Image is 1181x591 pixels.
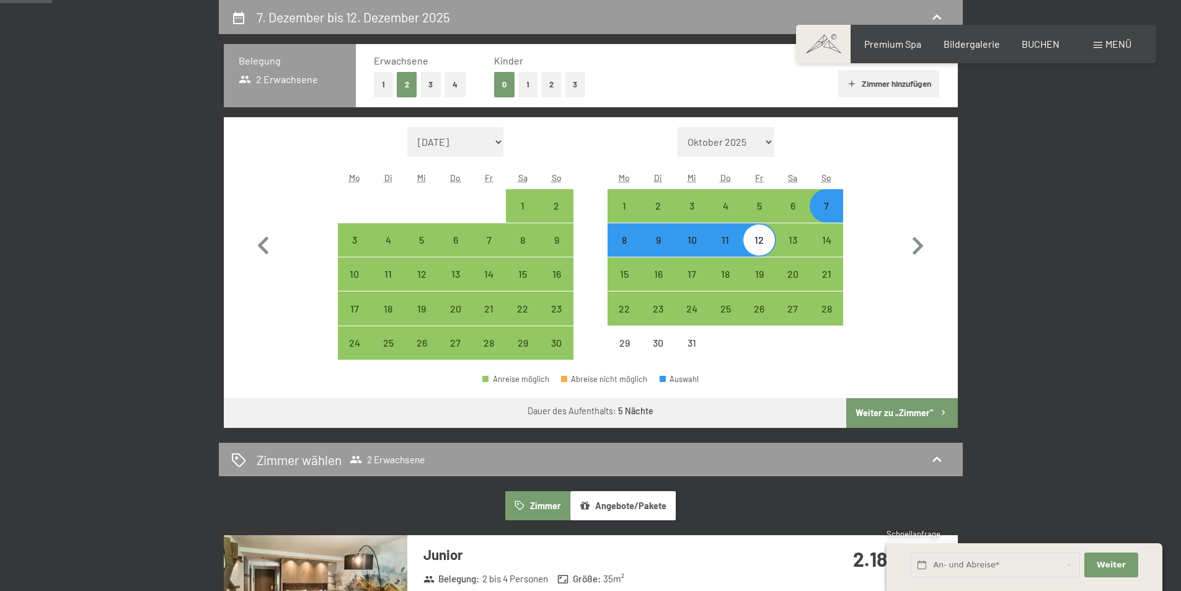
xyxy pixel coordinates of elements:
[642,326,675,360] div: Anreise nicht möglich
[603,572,624,585] span: 35 m²
[710,304,741,335] div: 25
[421,72,441,97] button: 3
[654,172,662,183] abbr: Dienstag
[720,172,731,183] abbr: Donnerstag
[541,338,572,369] div: 30
[405,326,438,360] div: Wed Nov 26 2025
[406,235,437,266] div: 5
[472,291,506,325] div: Fri Nov 21 2025
[864,38,921,50] span: Premium Spa
[743,269,774,300] div: 19
[709,257,742,291] div: Thu Dec 18 2025
[710,235,741,266] div: 11
[440,304,471,335] div: 20
[450,172,461,183] abbr: Donnerstag
[853,547,941,571] strong: 2.180,00 €
[539,189,573,223] div: Sun Nov 02 2025
[675,189,709,223] div: Wed Dec 03 2025
[474,269,505,300] div: 14
[472,326,506,360] div: Fri Nov 28 2025
[541,304,572,335] div: 23
[539,223,573,257] div: Anreise möglich
[776,257,810,291] div: Anreise möglich
[710,269,741,300] div: 18
[518,172,528,183] abbr: Samstag
[810,257,843,291] div: Anreise möglich
[485,172,493,183] abbr: Freitag
[474,338,505,369] div: 28
[742,189,776,223] div: Anreise möglich
[810,223,843,257] div: Sun Dec 14 2025
[539,291,573,325] div: Sun Nov 23 2025
[642,189,675,223] div: Tue Dec 02 2025
[709,223,742,257] div: Anreise möglich
[440,338,471,369] div: 27
[608,291,641,325] div: Mon Dec 22 2025
[373,235,404,266] div: 4
[439,223,472,257] div: Thu Nov 06 2025
[338,223,371,257] div: Anreise möglich
[338,326,371,360] div: Mon Nov 24 2025
[944,38,1000,50] a: Bildergalerie
[507,235,538,266] div: 8
[642,326,675,360] div: Tue Dec 30 2025
[675,257,709,291] div: Anreise möglich
[609,304,640,335] div: 22
[609,269,640,300] div: 15
[676,269,707,300] div: 17
[675,326,709,360] div: Wed Dec 31 2025
[507,269,538,300] div: 15
[371,326,405,360] div: Anreise möglich
[609,201,640,232] div: 1
[371,223,405,257] div: Anreise möglich
[339,304,370,335] div: 17
[482,572,548,585] span: 2 bis 4 Personen
[472,257,506,291] div: Fri Nov 14 2025
[675,189,709,223] div: Anreise möglich
[474,304,505,335] div: 21
[339,235,370,266] div: 3
[373,304,404,335] div: 18
[541,72,562,97] button: 2
[743,235,774,266] div: 12
[338,257,371,291] div: Mon Nov 10 2025
[742,291,776,325] div: Fri Dec 26 2025
[643,201,674,232] div: 2
[821,172,831,183] abbr: Sonntag
[557,572,601,585] strong: Größe :
[642,257,675,291] div: Anreise möglich
[506,223,539,257] div: Sat Nov 08 2025
[618,406,653,416] b: 5 Nächte
[440,235,471,266] div: 6
[338,326,371,360] div: Anreise möglich
[539,189,573,223] div: Anreise möglich
[810,223,843,257] div: Anreise möglich
[405,223,438,257] div: Wed Nov 05 2025
[776,189,810,223] div: Anreise möglich
[552,172,562,183] abbr: Sonntag
[776,257,810,291] div: Sat Dec 20 2025
[675,257,709,291] div: Wed Dec 17 2025
[810,291,843,325] div: Sun Dec 28 2025
[506,291,539,325] div: Anreise möglich
[643,304,674,335] div: 23
[245,127,281,360] button: Vorheriger Monat
[472,291,506,325] div: Anreise möglich
[539,326,573,360] div: Anreise möglich
[619,172,630,183] abbr: Montag
[742,291,776,325] div: Anreise möglich
[439,257,472,291] div: Anreise möglich
[439,223,472,257] div: Anreise möglich
[608,326,641,360] div: Anreise nicht möglich
[675,326,709,360] div: Anreise nicht möglich
[371,291,405,325] div: Tue Nov 18 2025
[417,172,426,183] abbr: Mittwoch
[810,257,843,291] div: Sun Dec 21 2025
[1084,553,1138,578] button: Weiter
[541,201,572,232] div: 2
[642,257,675,291] div: Tue Dec 16 2025
[788,172,797,183] abbr: Samstag
[338,223,371,257] div: Mon Nov 03 2025
[811,304,842,335] div: 28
